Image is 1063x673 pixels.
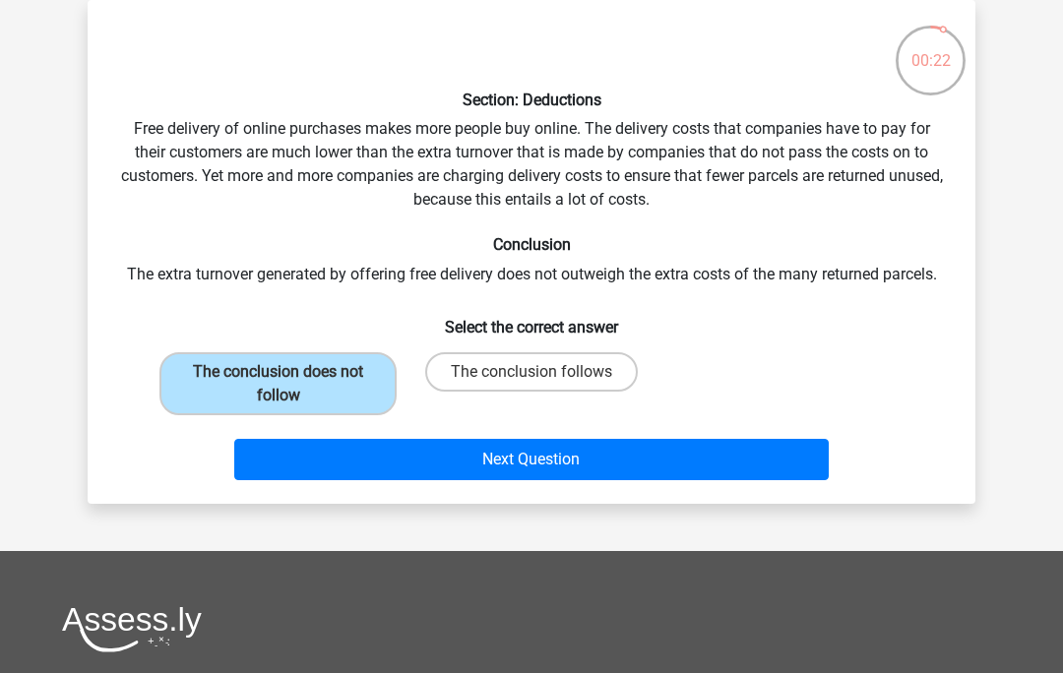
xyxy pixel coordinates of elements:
label: The conclusion follows [425,352,638,392]
h6: Conclusion [119,235,944,254]
label: The conclusion does not follow [159,352,397,415]
img: Assessly logo [62,606,202,652]
button: Next Question [234,439,830,480]
div: 00:22 [894,24,968,73]
h6: Select the correct answer [119,302,944,336]
h6: Section: Deductions [119,91,944,109]
div: Free delivery of online purchases makes more people buy online. The delivery costs that companies... [95,16,968,488]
